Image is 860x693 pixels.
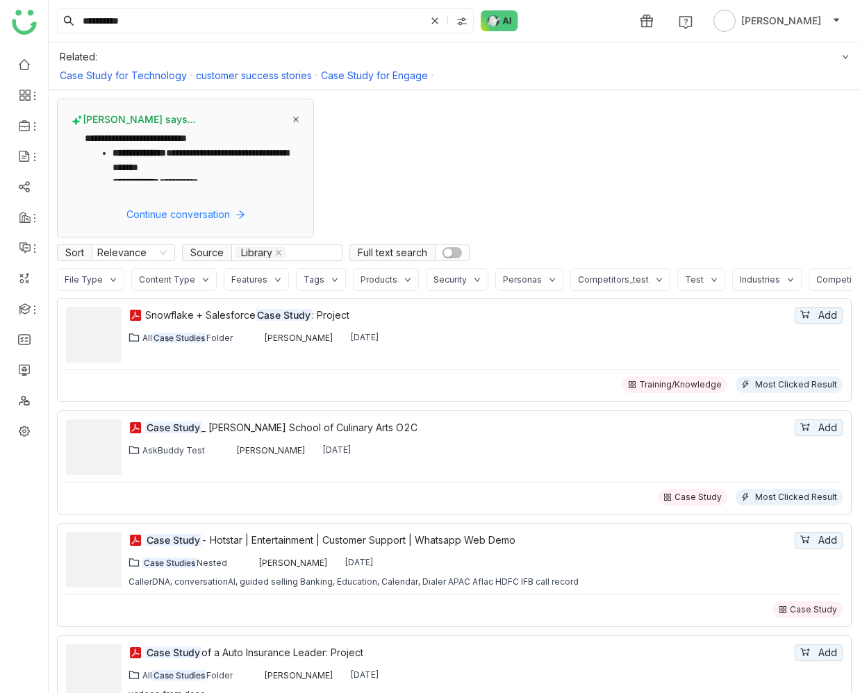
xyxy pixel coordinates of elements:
div: [DATE] [322,444,352,456]
div: All Folder [142,333,233,343]
span: Add [818,645,837,660]
span: Continue conversation [126,207,230,222]
div: _ [PERSON_NAME] School of Culinary Arts O2C [145,420,792,435]
div: Nested [142,558,227,568]
img: search-type.svg [456,16,468,27]
img: pdf.svg [129,421,142,435]
button: Add [795,307,843,324]
div: Tags [304,274,324,285]
a: Case Studyof a Auto Insurance Leader: Project [145,645,792,660]
div: Test [685,274,704,285]
div: All Folder [142,670,233,681]
em: Case Study [145,534,201,546]
span: Add [818,308,837,323]
span: Full text search [349,244,435,261]
span: Sort [57,244,92,261]
img: avatar [713,10,736,32]
nz-select-item: Relevance [97,245,169,260]
div: AskBuddy Test [142,445,205,456]
div: Industries [740,274,780,285]
button: [PERSON_NAME] [711,10,843,32]
img: 619b7b4f13e9234403e7079e [222,444,233,456]
div: Most Clicked Result [755,379,837,390]
em: Case Studies [152,333,206,343]
div: [PERSON_NAME] [264,670,333,681]
div: Training/Knowledge [639,379,722,390]
div: Snowflake + Salesforce : Project [145,308,792,323]
a: Snowflake + SalesforceCase Study: Project [145,308,792,323]
em: Case Studies [152,670,206,681]
span: [PERSON_NAME] says... [72,113,196,126]
div: Related: [60,51,849,62]
button: Continue conversation [72,206,299,223]
img: help.svg [679,15,693,29]
div: Case Study [790,604,837,615]
a: customer success stories [196,69,312,81]
div: [DATE] [350,669,379,681]
div: of a Auto Insurance Leader: Project [145,645,792,660]
img: pdf.svg [129,646,142,660]
em: Case Study [145,421,201,433]
img: buddy-says [72,115,83,126]
img: 619b7b4f13e9234403e7079e [249,332,261,343]
button: Add [795,644,843,661]
em: Case Study [256,309,312,321]
div: [PERSON_NAME] [264,333,333,343]
em: Case Studies [142,558,197,568]
span: Add [818,533,837,548]
a: Case Study for Engage [321,69,428,81]
button: Add [795,419,843,436]
img: pdf.svg [129,533,142,547]
div: CallerDNA, conversationAI, guided selling Banking, Education, Calendar, Dialer APAC Aflac HDFC IF... [129,576,579,587]
a: Case Study_ [PERSON_NAME] School of Culinary Arts O2C [145,420,792,435]
img: ask-buddy-normal.svg [481,10,518,31]
span: [PERSON_NAME] [741,13,821,28]
div: [DATE] [350,332,379,343]
div: Personas [503,274,542,285]
img: pdf.svg [129,308,142,322]
div: Security [433,274,467,285]
span: Add [818,420,837,435]
img: logo [12,10,37,35]
div: Competitors_test [578,274,649,285]
div: Case Study [675,492,722,503]
button: Add [795,532,843,549]
div: Content Type [139,274,195,285]
img: 645090ea6b2d153120ef2a28 [249,669,261,681]
a: Case Study for Technology [60,69,187,81]
a: Case Study- Hotstar | Entertainment | Customer Support | Whatsapp Web Demo [145,533,792,548]
div: [PERSON_NAME] [258,558,328,568]
nz-select-item: Library [235,247,286,258]
img: 619b7b4f13e9234403e7079e [244,557,255,568]
div: [PERSON_NAME] [236,445,306,456]
div: Features [231,274,267,285]
em: Case Study [145,646,201,658]
div: - Hotstar | Entertainment | Customer Support | Whatsapp Web Demo [145,533,792,548]
div: [DATE] [345,557,374,568]
div: File Type [65,274,103,285]
div: Most Clicked Result [755,492,837,503]
span: Source [182,244,231,261]
div: Library [241,248,272,258]
div: Products [361,274,397,285]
